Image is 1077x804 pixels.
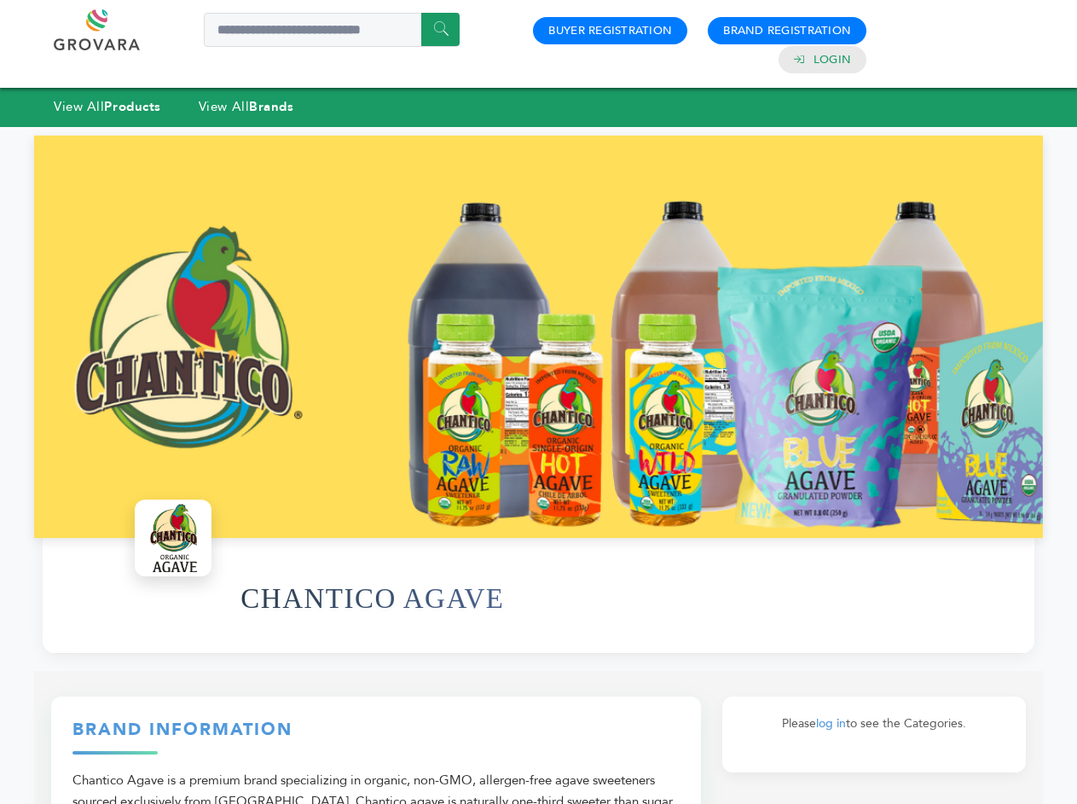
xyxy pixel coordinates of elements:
strong: Products [104,98,160,115]
a: View AllBrands [199,98,294,115]
a: log in [816,715,846,732]
h1: CHANTICO AGAVE [240,557,504,640]
a: Login [814,52,851,67]
p: Please to see the Categories. [739,714,1009,734]
h3: Brand Information [72,718,680,755]
img: CHANTICO AGAVE Logo [139,504,207,572]
a: View AllProducts [54,98,161,115]
a: Buyer Registration [548,23,672,38]
input: Search a product or brand... [204,13,460,47]
strong: Brands [249,98,293,115]
a: Brand Registration [723,23,851,38]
